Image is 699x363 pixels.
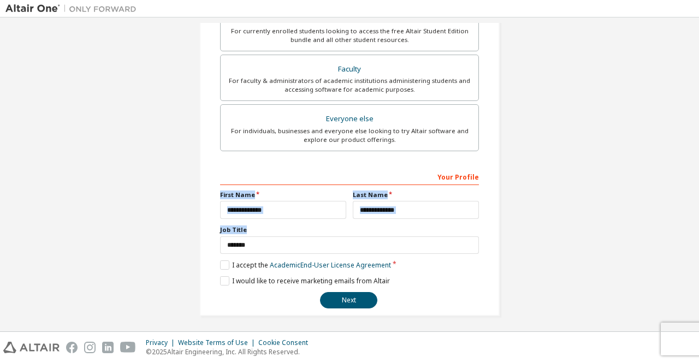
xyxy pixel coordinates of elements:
div: Faculty [227,62,472,77]
img: facebook.svg [66,342,78,353]
a: Academic End-User License Agreement [270,260,391,270]
div: Website Terms of Use [178,338,258,347]
img: youtube.svg [120,342,136,353]
label: I would like to receive marketing emails from Altair [220,276,390,285]
div: For individuals, businesses and everyone else looking to try Altair software and explore our prod... [227,127,472,144]
img: linkedin.svg [102,342,114,353]
label: Job Title [220,225,479,234]
div: For currently enrolled students looking to access the free Altair Student Edition bundle and all ... [227,27,472,44]
button: Next [320,292,377,308]
img: instagram.svg [84,342,96,353]
label: Last Name [353,191,479,199]
div: Cookie Consent [258,338,315,347]
div: Privacy [146,338,178,347]
img: altair_logo.svg [3,342,60,353]
label: I accept the [220,260,391,270]
div: Everyone else [227,111,472,127]
div: Your Profile [220,168,479,185]
div: For faculty & administrators of academic institutions administering students and accessing softwa... [227,76,472,94]
img: Altair One [5,3,142,14]
label: First Name [220,191,346,199]
p: © 2025 Altair Engineering, Inc. All Rights Reserved. [146,347,315,356]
